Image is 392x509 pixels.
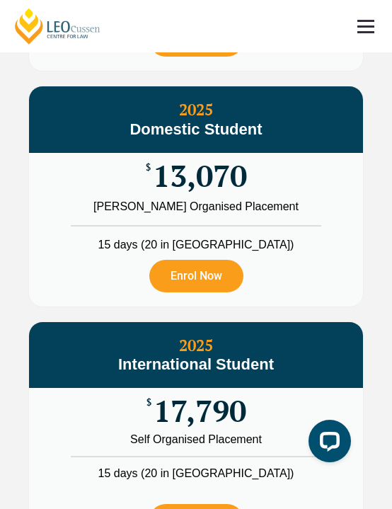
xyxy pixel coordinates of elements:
[146,399,151,408] span: $
[153,164,247,188] span: 13,070
[40,199,352,215] div: [PERSON_NAME] Organised Placement
[154,399,246,423] span: 17,790
[118,355,274,373] span: International Student
[29,225,363,253] li: 15 days (20 in [GEOGRAPHIC_DATA])
[40,434,352,445] div: Self Organised Placement
[29,101,363,139] h3: 2025
[129,120,262,138] span: Domestic Student
[146,164,151,173] span: $
[149,260,243,292] a: Enrol Now
[29,336,363,374] h3: 2025
[297,414,357,474] iframe: LiveChat chat widget
[29,456,363,479] li: 15 days (20 in [GEOGRAPHIC_DATA])
[13,7,103,45] a: [PERSON_NAME] Centre for Law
